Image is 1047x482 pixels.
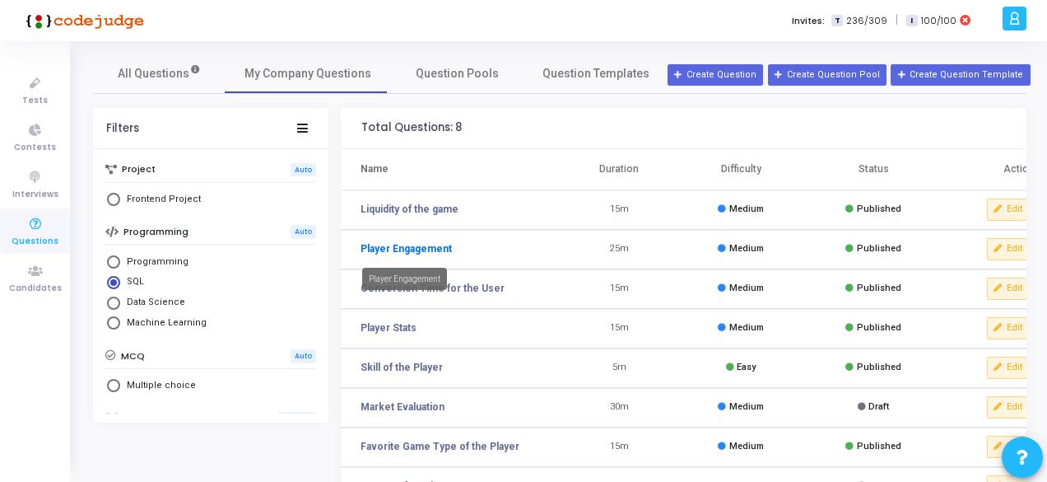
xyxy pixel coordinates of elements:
span: Published [857,322,901,333]
th: Duration [559,149,681,190]
span: Draft [868,401,889,412]
div: Total Questions: 8 [361,121,462,134]
h6: MCQ [121,351,145,362]
a: Favorite Game Type of the Player [361,439,519,454]
span: Machine Learning [120,316,207,330]
div: Player Engagement [362,268,447,290]
span: Published [857,441,901,452]
div: Medium [718,440,763,454]
a: Player Engagement [361,241,452,256]
span: Candidates [9,282,62,296]
span: All Questions [118,65,201,82]
div: Medium [718,242,763,256]
td: 5m [559,349,681,388]
button: Create Question Pool [768,64,886,86]
button: Edit [987,238,1030,260]
h6: Project [122,164,156,175]
span: Question Templates [542,65,649,82]
span: SQL [120,275,144,289]
button: Edit [987,317,1030,339]
div: Medium [718,282,763,296]
span: Published [857,362,901,372]
div: Medium [718,203,763,217]
button: Create Question [668,64,763,86]
button: Edit [987,357,1030,378]
label: Invites: [792,14,825,28]
td: 15m [559,309,681,349]
a: Market Evaluation [361,400,444,414]
span: My Company Questions [244,65,371,82]
a: Skill of the Player [361,360,443,375]
td: 15m [559,190,681,230]
span: Auto [291,349,316,363]
th: Name [341,149,559,190]
div: Filters [106,122,139,135]
span: 236/309 [846,14,887,28]
span: Auto [291,163,316,177]
span: Question Pools [416,65,499,82]
span: Published [857,283,901,293]
span: T [831,15,842,27]
span: | [896,12,898,29]
span: Frontend Project [120,193,201,207]
span: Tests [22,94,48,108]
h6: Programming [123,227,188,237]
span: 100/100 [921,14,956,28]
mat-radio-group: Select Library [105,191,316,212]
img: logo [21,4,144,37]
span: Interviews [12,188,58,202]
div: Medium [718,321,763,335]
button: Create Question Template [891,64,1030,86]
th: Status [802,149,946,190]
span: Programming [120,255,188,269]
span: Published [857,243,901,254]
mat-radio-group: Select Library [105,377,316,398]
button: Edit [987,278,1030,299]
a: Liquidity of the game [361,202,458,217]
td: 15m [559,428,681,467]
div: Easy [726,361,756,375]
span: Published [857,204,901,214]
span: Manual [277,412,316,426]
button: Edit [987,436,1030,457]
td: 15m [559,269,681,309]
div: Medium [718,400,763,414]
span: Questions [12,235,58,249]
td: 30m [559,388,681,428]
span: I [906,15,917,27]
span: Multiple choice [120,379,196,393]
mat-radio-group: Select Library [105,253,316,335]
span: Contests [14,141,56,155]
td: 25m [559,230,681,269]
span: Auto [291,225,316,239]
span: Data Science [120,296,185,310]
button: Edit [987,199,1030,220]
a: Player Stats [361,321,416,335]
button: Edit [987,396,1030,418]
th: Difficulty [680,149,802,190]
